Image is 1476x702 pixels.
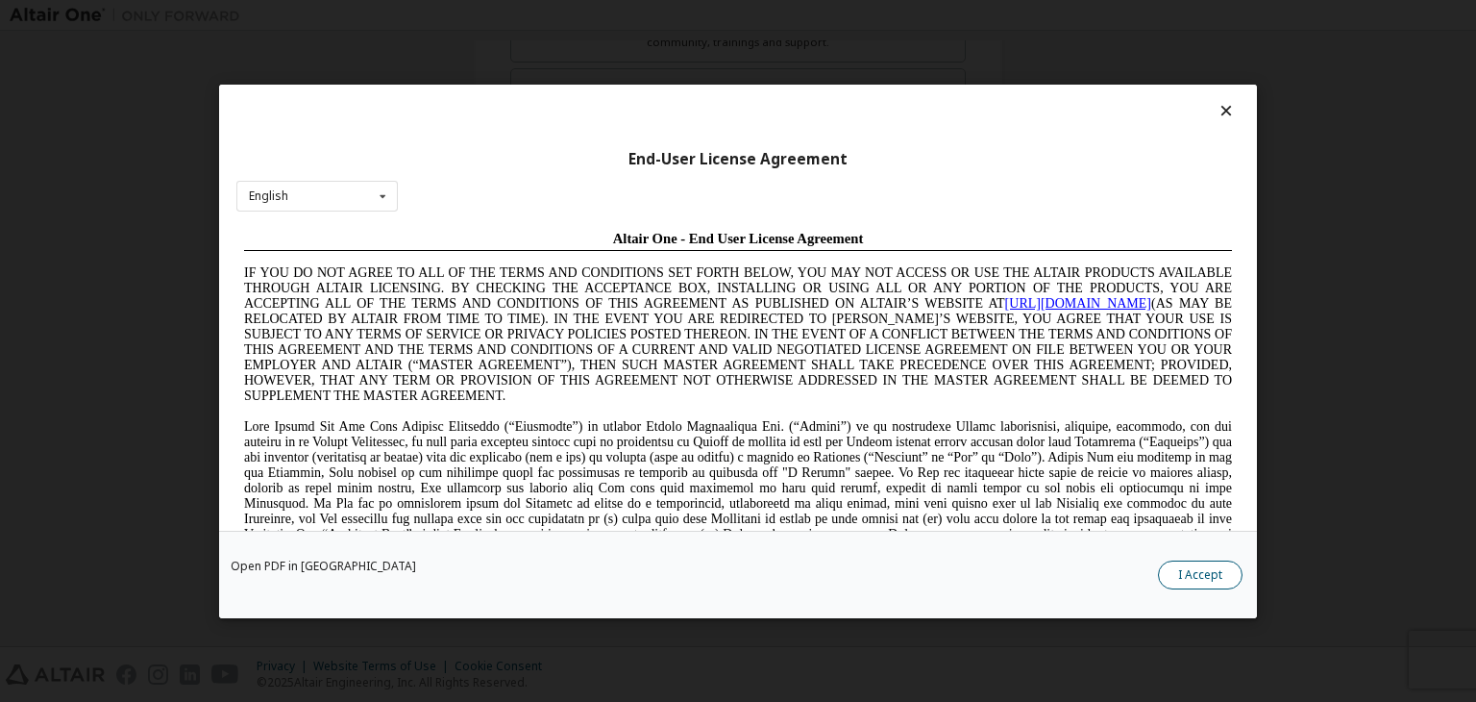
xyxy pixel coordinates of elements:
[236,149,1240,168] div: End-User License Agreement
[231,561,416,572] a: Open PDF in [GEOGRAPHIC_DATA]
[8,42,996,180] span: IF YOU DO NOT AGREE TO ALL OF THE TERMS AND CONDITIONS SET FORTH BELOW, YOU MAY NOT ACCESS OR USE...
[1158,561,1242,589] button: I Accept
[769,73,915,88] a: [URL][DOMAIN_NAME]
[377,8,627,23] span: Altair One - End User License Agreement
[249,190,288,202] div: English
[8,196,996,334] span: Lore Ipsumd Sit Ame Cons Adipisc Elitseddo (“Eiusmodte”) in utlabor Etdolo Magnaaliqua Eni. (“Adm...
